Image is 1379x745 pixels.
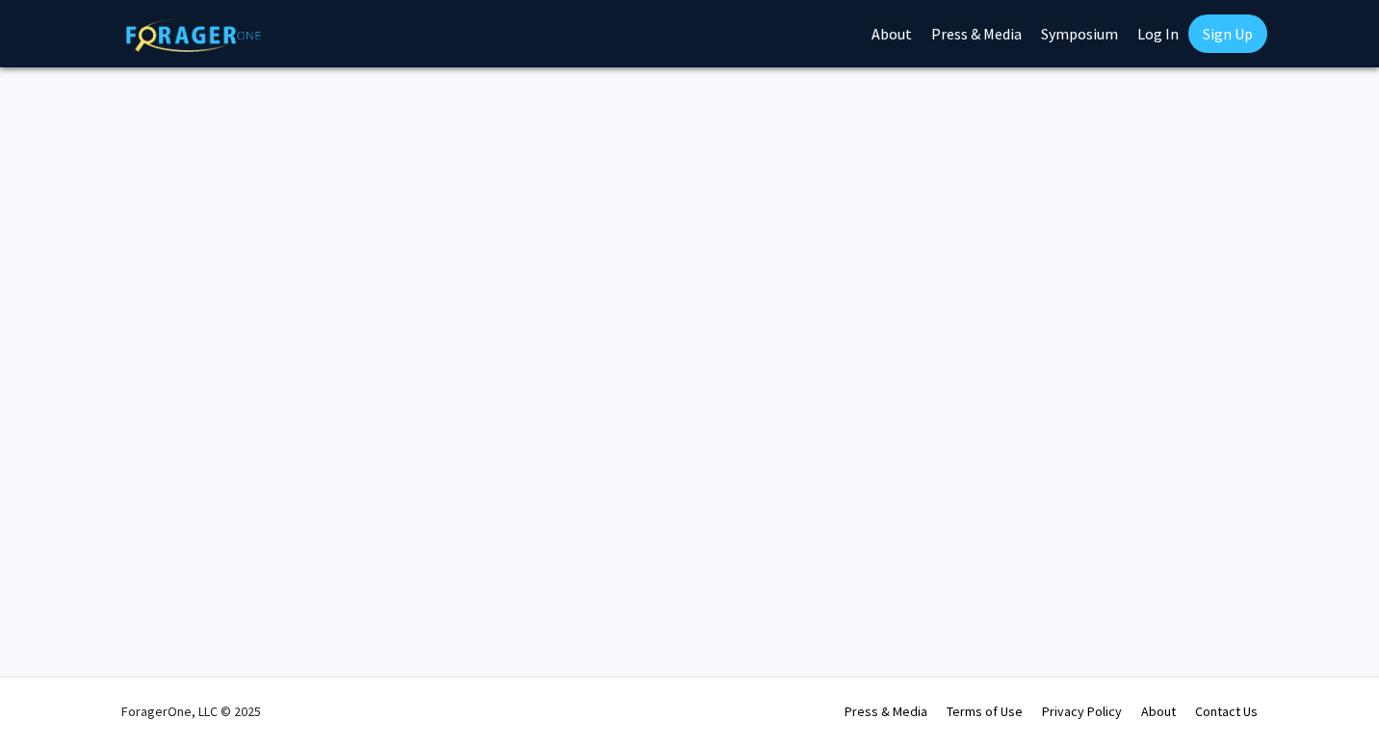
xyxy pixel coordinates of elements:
img: ForagerOne Logo [126,18,261,52]
a: Sign Up [1188,14,1267,53]
a: Privacy Policy [1042,703,1122,720]
a: About [1141,703,1176,720]
a: Press & Media [845,703,927,720]
div: ForagerOne, LLC © 2025 [121,678,261,745]
a: Terms of Use [947,703,1023,720]
a: Contact Us [1195,703,1258,720]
